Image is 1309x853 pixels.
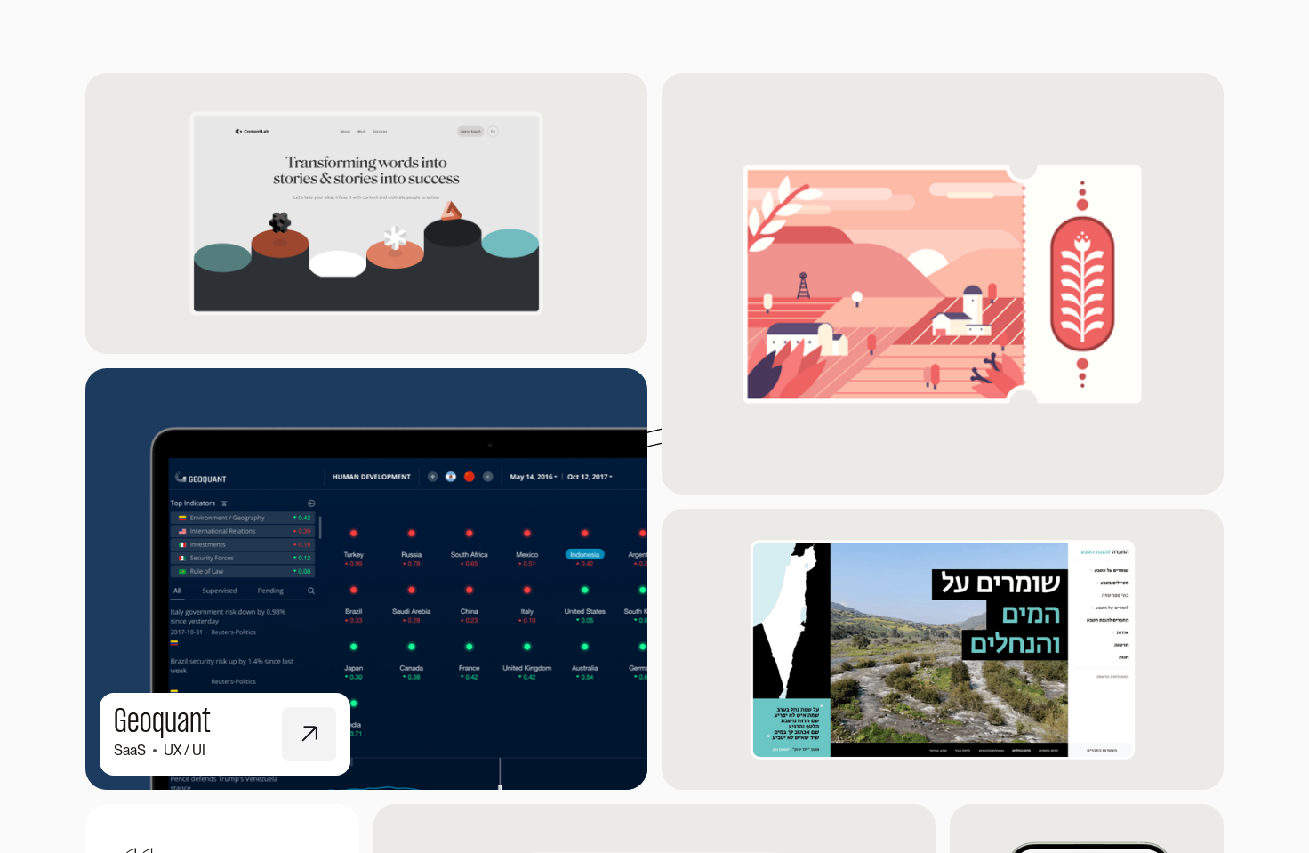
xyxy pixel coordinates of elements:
[114,707,211,740] h1: Geoquant
[114,740,146,761] div: SaaS
[57,347,675,810] img: geoquant dashboard screenshot
[662,509,1224,790] img: spni homepage screenshot
[85,368,647,790] a: GeoquantSaaSUX / UI
[164,740,205,761] div: UX / UI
